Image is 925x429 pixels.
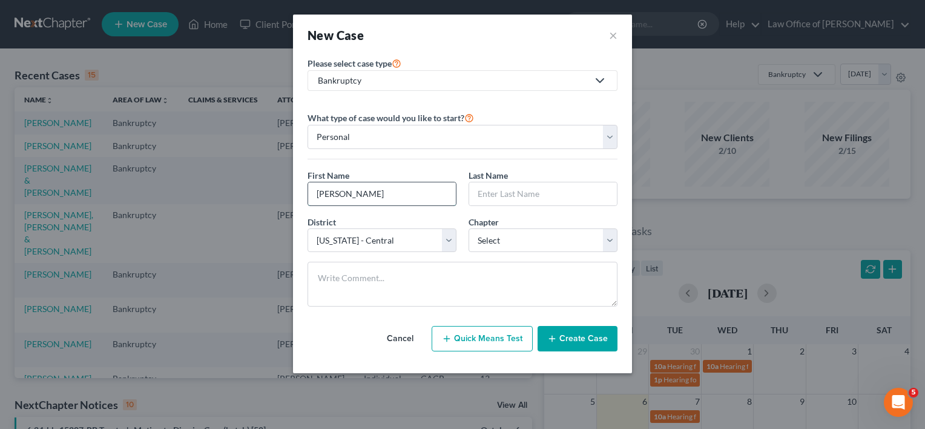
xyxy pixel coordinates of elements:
button: Cancel [374,327,427,351]
input: Enter Last Name [469,182,617,205]
span: District [308,217,336,227]
input: Enter First Name [308,182,456,205]
span: Chapter [469,217,499,227]
span: Last Name [469,170,508,181]
label: What type of case would you like to start? [308,110,474,125]
span: First Name [308,170,349,181]
button: × [609,27,617,44]
button: Create Case [538,326,617,351]
button: Quick Means Test [432,326,533,351]
strong: New Case [308,28,364,42]
span: Please select case type [308,58,392,68]
span: 5 [909,388,918,397]
div: Bankruptcy [318,75,588,87]
iframe: Intercom live chat [884,388,913,417]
